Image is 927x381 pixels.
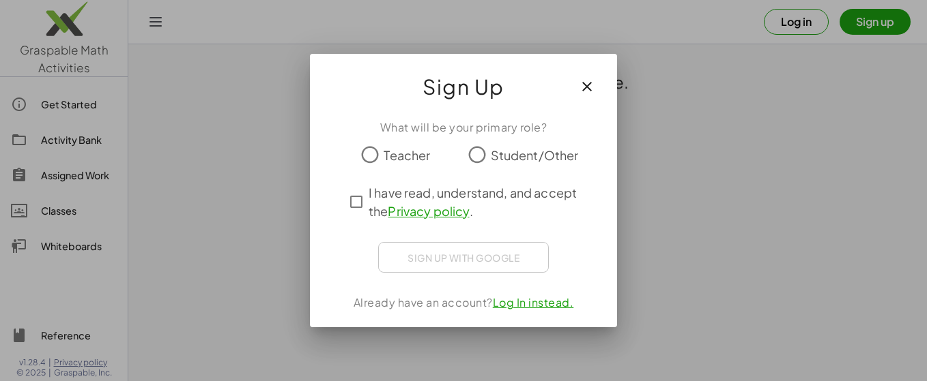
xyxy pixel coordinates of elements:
[388,203,469,219] a: Privacy policy
[326,119,601,136] div: What will be your primary role?
[491,146,579,164] span: Student/Other
[326,294,601,311] div: Already have an account?
[423,70,504,103] span: Sign Up
[493,295,574,309] a: Log In instead.
[384,146,430,164] span: Teacher
[369,183,583,220] span: I have read, understand, and accept the .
